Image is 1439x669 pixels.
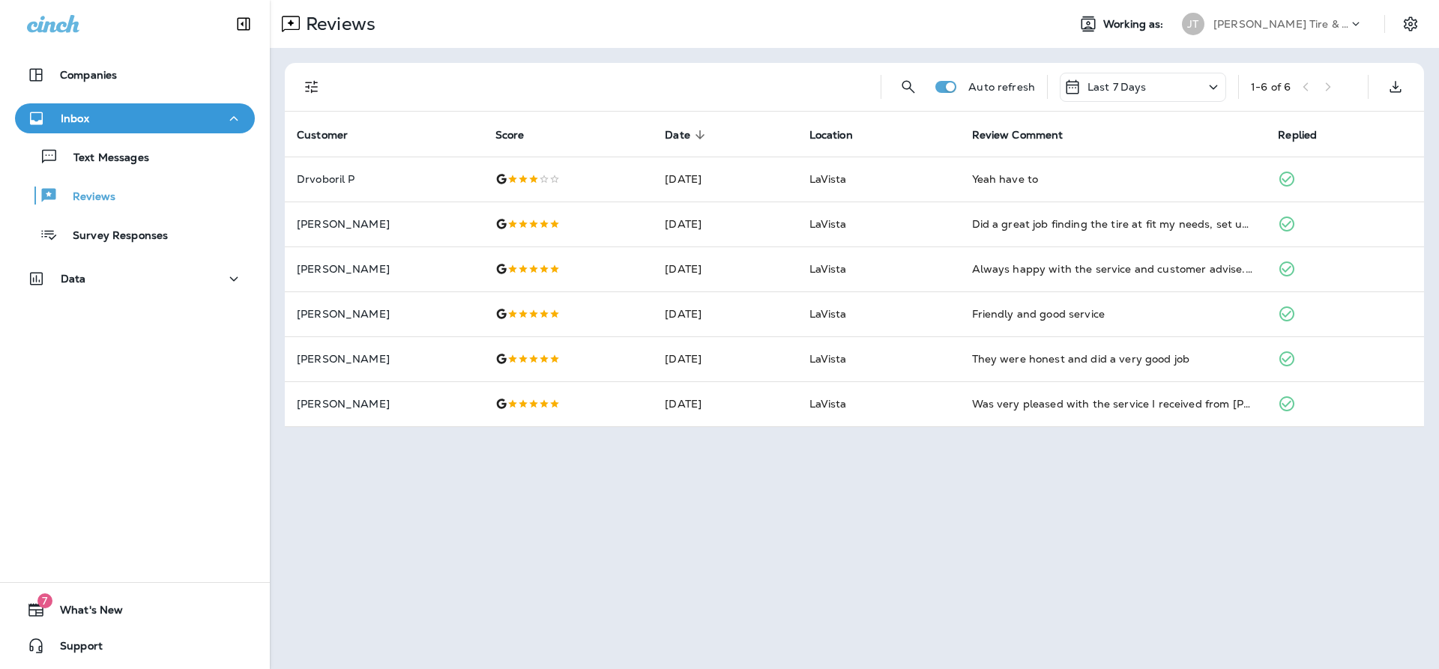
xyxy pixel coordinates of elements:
[15,631,255,661] button: Support
[972,172,1255,187] div: Yeah have to
[15,219,255,250] button: Survey Responses
[15,264,255,294] button: Data
[653,157,797,202] td: [DATE]
[809,128,872,142] span: Location
[297,353,471,365] p: [PERSON_NAME]
[1087,81,1147,93] p: Last 7 Days
[15,595,255,625] button: 7What's New
[665,128,710,142] span: Date
[972,261,1255,276] div: Always happy with the service and customer advise. I don't feel pushed into something I do t need.
[1103,18,1167,31] span: Working as:
[972,306,1255,321] div: Friendly and good service
[45,604,123,622] span: What's New
[297,173,471,185] p: Drvoboril P
[15,103,255,133] button: Inbox
[653,291,797,336] td: [DATE]
[15,141,255,172] button: Text Messages
[297,218,471,230] p: [PERSON_NAME]
[968,81,1035,93] p: Auto refresh
[809,217,847,231] span: LaVista
[15,180,255,211] button: Reviews
[300,13,375,35] p: Reviews
[223,9,265,39] button: Collapse Sidebar
[297,72,327,102] button: Filters
[60,69,117,81] p: Companies
[972,217,1255,231] div: Did a great job finding the tire at fit my needs, set up a time that was convenient for me, very ...
[809,307,847,321] span: LaVista
[653,336,797,381] td: [DATE]
[58,151,149,166] p: Text Messages
[893,72,923,102] button: Search Reviews
[1397,10,1424,37] button: Settings
[297,398,471,410] p: [PERSON_NAME]
[809,397,847,411] span: LaVista
[297,263,471,275] p: [PERSON_NAME]
[61,273,86,285] p: Data
[495,128,544,142] span: Score
[972,128,1083,142] span: Review Comment
[972,396,1255,411] div: Was very pleased with the service I received from Jensen tire. The were very honest and up front ...
[58,229,168,243] p: Survey Responses
[653,246,797,291] td: [DATE]
[58,190,115,205] p: Reviews
[1278,128,1336,142] span: Replied
[45,640,103,658] span: Support
[15,60,255,90] button: Companies
[297,129,348,142] span: Customer
[37,593,52,608] span: 7
[1213,18,1348,30] p: [PERSON_NAME] Tire & Auto
[61,112,89,124] p: Inbox
[809,262,847,276] span: LaVista
[809,129,853,142] span: Location
[495,129,525,142] span: Score
[1182,13,1204,35] div: JT
[1381,72,1411,102] button: Export as CSV
[665,129,690,142] span: Date
[809,352,847,366] span: LaVista
[972,351,1255,366] div: They were honest and did a very good job
[1251,81,1291,93] div: 1 - 6 of 6
[972,129,1064,142] span: Review Comment
[809,172,847,186] span: LaVista
[653,202,797,246] td: [DATE]
[297,308,471,320] p: [PERSON_NAME]
[1278,129,1317,142] span: Replied
[297,128,367,142] span: Customer
[653,381,797,426] td: [DATE]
